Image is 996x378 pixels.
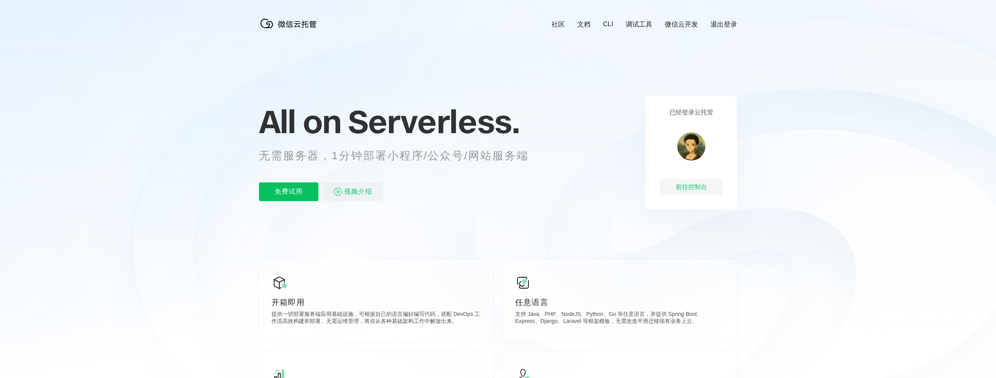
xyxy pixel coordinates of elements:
span: Serverless. [348,102,519,141]
a: 微信云托管 [259,26,321,32]
p: 支持 Java、PHP、NodeJS、Python、Go 等任意语言，并提供 Spring Boot、Express、Django、Laravel 等框架模板，无需改造平滑迁移现有业务上云。 [515,311,725,326]
a: 微信云开发 [665,20,698,29]
a: CLI [603,20,613,28]
a: 退出登录 [710,20,737,29]
a: 社区 [552,20,565,29]
div: 前往控制台 [660,179,723,195]
p: 免费试用 [259,182,318,201]
a: 文档 [577,20,591,29]
span: All on [259,102,341,141]
span: 视频介绍 [344,182,372,201]
p: 无需服务器，1分钟部署小程序/公众号/网站服务端 [259,148,543,164]
p: 任意语言 [515,297,725,308]
p: 已经登录云托管 [669,109,713,117]
img: video_play.svg [333,187,343,196]
p: 开箱即用 [271,297,481,308]
p: 提供一切部署服务端应用基础设施，可根据自己的语言偏好编写代码，搭配 DevOps 工作流高效构建和部署。无需运维管理，将你从各种基础架构工作中解放出来。 [271,311,481,326]
a: 调试工具 [626,20,652,29]
img: 微信云托管 [259,16,321,31]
